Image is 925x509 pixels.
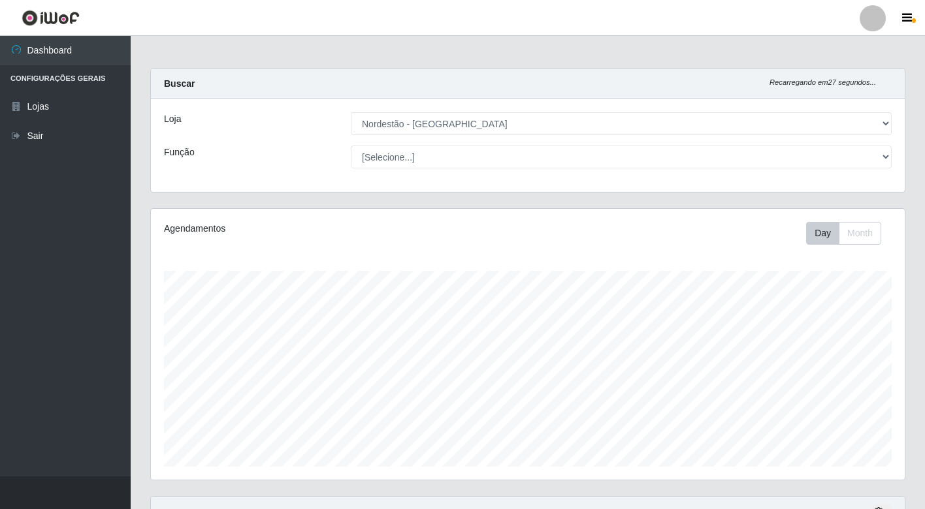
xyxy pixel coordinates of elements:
div: Agendamentos [164,222,456,236]
label: Loja [164,112,181,126]
label: Função [164,146,195,159]
i: Recarregando em 27 segundos... [770,78,876,86]
div: Toolbar with button groups [806,222,892,245]
button: Month [839,222,881,245]
button: Day [806,222,839,245]
strong: Buscar [164,78,195,89]
div: First group [806,222,881,245]
img: CoreUI Logo [22,10,80,26]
